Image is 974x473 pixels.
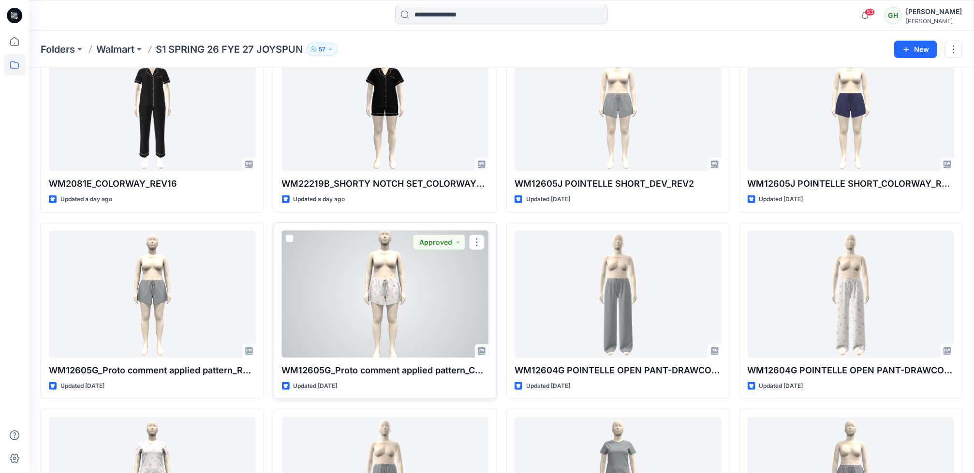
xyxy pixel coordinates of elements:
[894,41,937,58] button: New
[282,231,489,358] a: WM12605G_Proto comment applied pattern_COLORWAY
[294,381,338,391] p: Updated [DATE]
[41,43,75,56] a: Folders
[865,8,875,16] span: 53
[748,231,955,358] a: WM12604G POINTELLE OPEN PANT-DRAWCORD_Proto comment applied pattern_COLORWAY
[748,364,955,377] p: WM12604G POINTELLE OPEN PANT-DRAWCORD_Proto comment applied pattern_COLORWAY
[156,43,303,56] p: S1 SPRING 26 FYE 27 JOYSPUN
[49,44,256,171] a: WM2081E_COLORWAY_REV16
[60,381,104,391] p: Updated [DATE]
[515,44,722,171] a: WM12605J POINTELLE SHORT_DEV_REV2
[60,194,112,205] p: Updated a day ago
[319,44,325,55] p: 57
[759,381,803,391] p: Updated [DATE]
[96,43,134,56] a: Walmart
[906,6,962,17] div: [PERSON_NAME]
[294,194,345,205] p: Updated a day ago
[282,177,489,191] p: WM22219B_SHORTY NOTCH SET_COLORWAY_REV16
[526,194,570,205] p: Updated [DATE]
[282,44,489,171] a: WM22219B_SHORTY NOTCH SET_COLORWAY_REV16
[49,177,256,191] p: WM2081E_COLORWAY_REV16
[307,43,338,56] button: 57
[885,7,902,24] div: GH
[49,364,256,377] p: WM12605G_Proto comment applied pattern_REV02
[526,381,570,391] p: Updated [DATE]
[515,177,722,191] p: WM12605J POINTELLE SHORT_DEV_REV2
[748,177,955,191] p: WM12605J POINTELLE SHORT_COLORWAY_REV2
[748,44,955,171] a: WM12605J POINTELLE SHORT_COLORWAY_REV2
[906,17,962,25] div: [PERSON_NAME]
[282,364,489,377] p: WM12605G_Proto comment applied pattern_COLORWAY
[515,364,722,377] p: WM12604G POINTELLE OPEN PANT-DRAWCORD_Proto comment applied pattern
[759,194,803,205] p: Updated [DATE]
[49,231,256,358] a: WM12605G_Proto comment applied pattern_REV02
[515,231,722,358] a: WM12604G POINTELLE OPEN PANT-DRAWCORD_Proto comment applied pattern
